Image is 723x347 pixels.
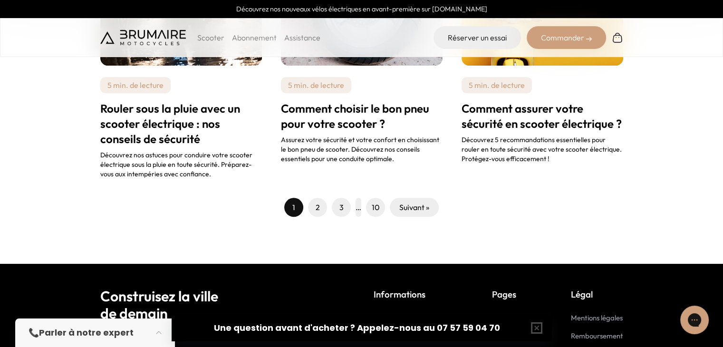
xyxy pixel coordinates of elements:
[100,288,350,322] h2: Construisez la ville de demain
[434,26,521,49] a: Réserver un essai
[492,313,521,322] a: Brumaire
[571,313,623,322] a: Mentions légales
[339,202,344,213] a: 3
[462,101,623,131] h2: Comment assurer votre sécurité en scooter électrique ?
[612,32,623,43] img: Panier
[232,33,277,42] a: Abonnement
[100,30,186,45] img: Brumaire Motocycles
[356,198,361,217] span: …
[281,77,351,93] p: 5 min. de lecture
[462,77,532,93] p: 5 min. de lecture
[100,101,262,146] h2: Rouler sous la pluie avec un scooter électrique : nos conseils de sécurité
[281,135,443,164] div: Assurez votre sécurité et votre confort en choisissant le bon pneu de scooter. Découvrez nos cons...
[492,288,528,301] p: Pages
[527,26,606,49] div: Commander
[197,32,224,43] p: Scooter
[586,36,592,42] img: right-arrow-2.png
[281,101,443,131] h2: Comment choisir le bon pneu pour votre scooter ?
[374,288,449,301] p: Informations
[374,313,427,322] a: Réserver un essai
[284,33,320,42] a: Assistance
[372,202,380,213] a: 10
[571,331,623,340] a: Remboursement
[316,202,320,213] a: 2
[571,288,623,301] p: Légal
[675,302,713,337] iframe: Gorgias live chat messenger
[284,198,303,217] span: 1
[100,77,171,93] p: 5 min. de lecture
[100,150,262,179] div: Découvrez nos astuces pour conduire votre scooter électrique sous la pluie en toute sécurité. Pré...
[462,135,623,164] div: Découvrez 5 recommandations essentielles pour rouler en toute sécurité avec votre scooter électri...
[399,202,429,213] a: Suivant »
